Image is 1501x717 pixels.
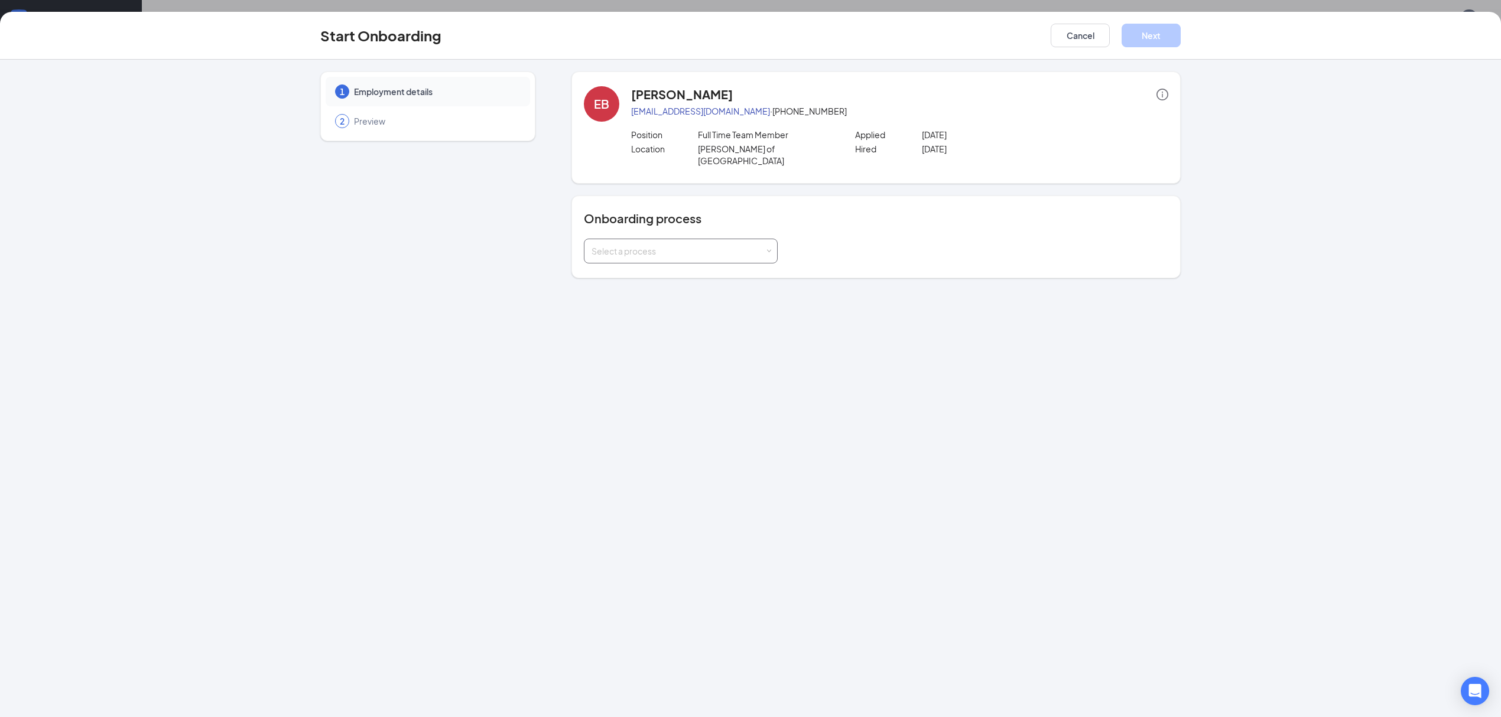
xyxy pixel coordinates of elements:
p: Hired [855,143,922,155]
p: Applied [855,129,922,141]
p: Position [631,129,698,141]
p: [DATE] [922,129,1056,141]
h3: Start Onboarding [320,25,441,45]
h4: [PERSON_NAME] [631,86,733,103]
span: 2 [340,115,345,127]
h4: Onboarding process [584,210,1168,227]
div: EB [594,96,609,112]
div: Select a process [592,245,765,257]
button: Cancel [1051,24,1110,47]
p: Location [631,143,698,155]
button: Next [1122,24,1181,47]
span: 1 [340,86,345,97]
a: [EMAIL_ADDRESS][DOMAIN_NAME] [631,106,770,116]
span: Employment details [354,86,518,97]
p: [DATE] [922,143,1056,155]
p: Full Time Team Member [698,129,832,141]
p: [PERSON_NAME] of [GEOGRAPHIC_DATA] [698,143,832,167]
span: info-circle [1156,89,1168,100]
span: Preview [354,115,518,127]
p: · [PHONE_NUMBER] [631,105,1168,117]
div: Open Intercom Messenger [1461,677,1489,705]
